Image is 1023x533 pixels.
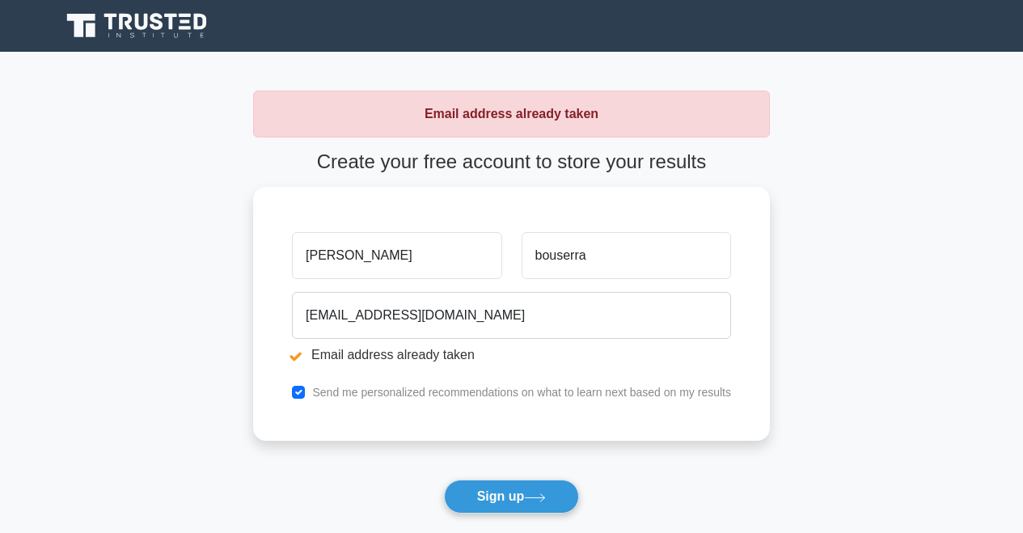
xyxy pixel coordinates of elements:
li: Email address already taken [292,345,731,365]
h4: Create your free account to store your results [253,150,770,174]
label: Send me personalized recommendations on what to learn next based on my results [312,386,731,399]
input: Email [292,292,731,339]
strong: Email address already taken [425,107,598,121]
button: Sign up [444,480,580,514]
input: Last name [522,232,731,279]
input: First name [292,232,501,279]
